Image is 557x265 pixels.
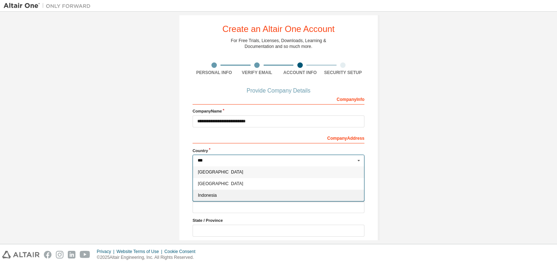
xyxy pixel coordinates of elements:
[193,132,364,143] div: Company Address
[116,249,164,254] div: Website Terms of Use
[193,148,364,154] label: Country
[2,251,40,258] img: altair_logo.svg
[164,249,199,254] div: Cookie Consent
[68,251,75,258] img: linkedin.svg
[278,70,322,76] div: Account Info
[198,193,359,197] span: Indonesia
[44,251,51,258] img: facebook.svg
[236,70,279,76] div: Verify Email
[231,38,326,49] div: For Free Trials, Licenses, Downloads, Learning & Documentation and so much more.
[193,217,364,223] label: State / Province
[56,251,63,258] img: instagram.svg
[80,251,90,258] img: youtube.svg
[193,108,364,114] label: Company Name
[4,2,94,9] img: Altair One
[198,170,359,174] span: [GEOGRAPHIC_DATA]
[222,25,335,33] div: Create an Altair One Account
[97,254,200,261] p: © 2025 Altair Engineering, Inc. All Rights Reserved.
[193,70,236,76] div: Personal Info
[198,182,359,186] span: [GEOGRAPHIC_DATA]
[97,249,116,254] div: Privacy
[193,93,364,105] div: Company Info
[322,70,365,76] div: Security Setup
[193,89,364,93] div: Provide Company Details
